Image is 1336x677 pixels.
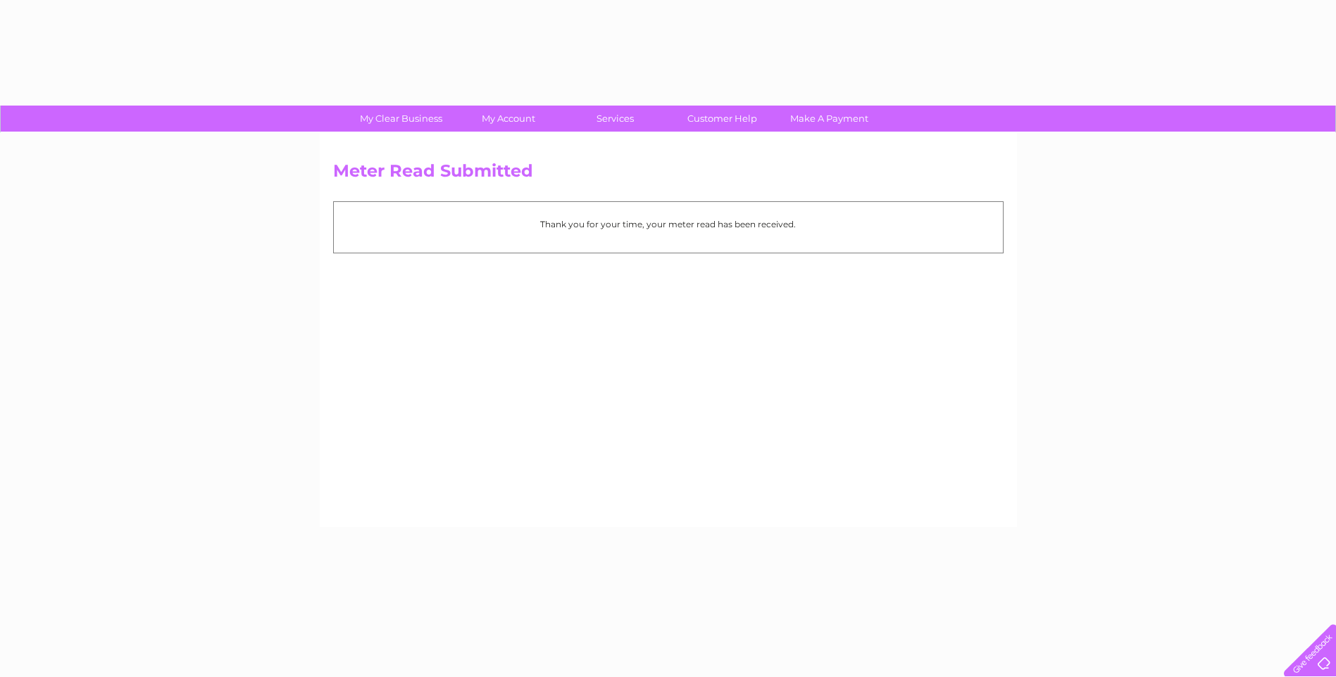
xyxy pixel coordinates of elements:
[771,106,887,132] a: Make A Payment
[341,217,996,231] p: Thank you for your time, your meter read has been received.
[333,161,1004,188] h2: Meter Read Submitted
[450,106,566,132] a: My Account
[557,106,673,132] a: Services
[664,106,780,132] a: Customer Help
[343,106,459,132] a: My Clear Business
